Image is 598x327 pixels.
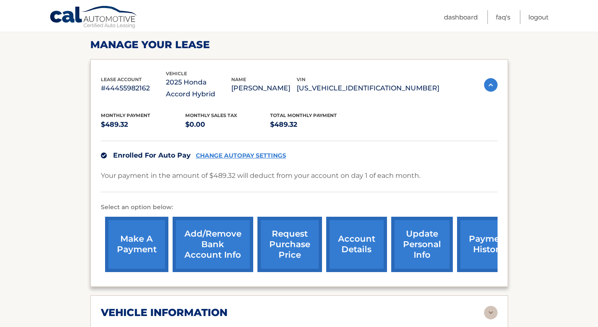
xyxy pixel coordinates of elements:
[528,10,549,24] a: Logout
[101,112,150,118] span: Monthly Payment
[173,217,253,272] a: Add/Remove bank account info
[166,76,231,100] p: 2025 Honda Accord Hybrid
[105,217,168,272] a: make a payment
[101,82,166,94] p: #44455982162
[231,76,246,82] span: name
[101,202,498,213] p: Select an option below:
[113,151,191,159] span: Enrolled For Auto Pay
[101,119,186,131] p: $489.32
[297,82,439,94] p: [US_VEHICLE_IDENTIFICATION_NUMBER]
[496,10,510,24] a: FAQ's
[444,10,478,24] a: Dashboard
[257,217,322,272] a: request purchase price
[101,170,420,182] p: Your payment in the amount of $489.32 will deduct from your account on day 1 of each month.
[270,119,355,131] p: $489.32
[90,38,508,51] h2: Manage Your Lease
[185,119,270,131] p: $0.00
[49,5,138,30] a: Cal Automotive
[166,71,187,76] span: vehicle
[101,306,227,319] h2: vehicle information
[326,217,387,272] a: account details
[297,76,306,82] span: vin
[185,112,237,118] span: Monthly sales Tax
[484,78,498,92] img: accordion-active.svg
[101,76,142,82] span: lease account
[196,152,286,159] a: CHANGE AUTOPAY SETTINGS
[391,217,453,272] a: update personal info
[484,306,498,319] img: accordion-rest.svg
[270,112,337,118] span: Total Monthly Payment
[101,153,107,158] img: check.svg
[231,82,297,94] p: [PERSON_NAME]
[457,217,520,272] a: payment history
